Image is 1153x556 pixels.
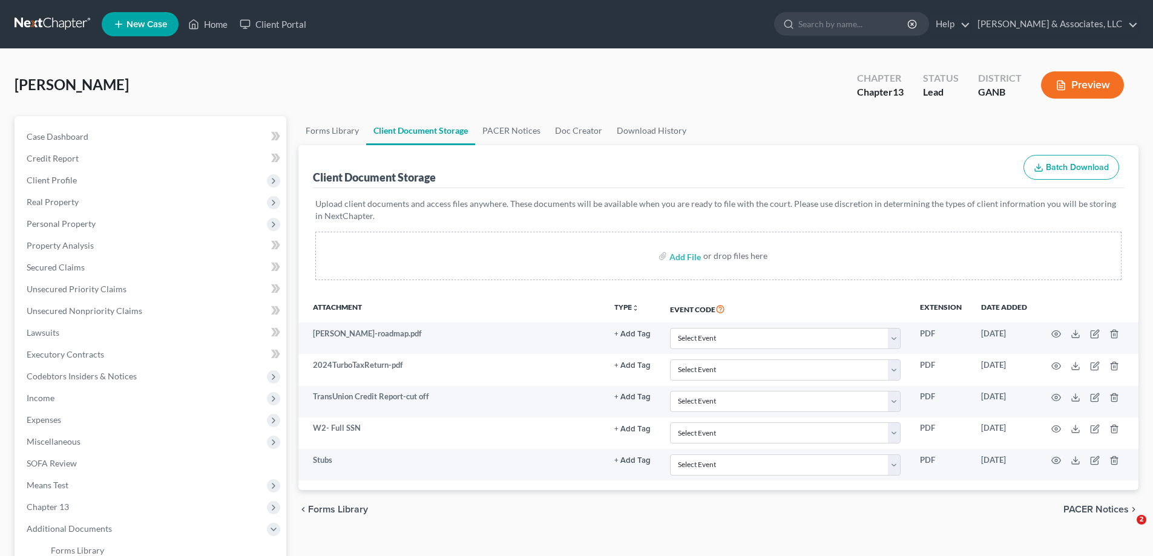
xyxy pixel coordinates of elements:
a: PACER Notices [475,116,548,145]
a: Download History [609,116,694,145]
td: [DATE] [971,322,1037,354]
a: Client Document Storage [366,116,475,145]
a: Unsecured Priority Claims [17,278,286,300]
div: Client Document Storage [313,170,436,185]
span: PACER Notices [1063,505,1129,514]
i: chevron_right [1129,505,1138,514]
span: Forms Library [308,505,368,514]
span: Batch Download [1046,162,1109,172]
span: 13 [893,86,904,97]
a: Case Dashboard [17,126,286,148]
a: + Add Tag [614,328,651,339]
button: + Add Tag [614,330,651,338]
span: Client Profile [27,175,77,185]
span: Executory Contracts [27,349,104,359]
span: Income [27,393,54,403]
button: Batch Download [1023,155,1119,180]
span: New Case [126,20,167,29]
span: Codebtors Insiders & Notices [27,371,137,381]
td: PDF [910,386,971,417]
span: Real Property [27,197,79,207]
td: TransUnion Credit Report-cut off [298,386,605,417]
span: SOFA Review [27,458,77,468]
iframe: Intercom live chat [1112,515,1141,544]
a: Property Analysis [17,235,286,257]
span: 2 [1137,515,1146,525]
span: Personal Property [27,218,96,229]
span: Expenses [27,414,61,425]
input: Search by name... [798,13,909,35]
div: Lead [923,85,959,99]
td: Stubs [298,449,605,480]
button: chevron_left Forms Library [298,505,368,514]
td: PDF [910,322,971,354]
a: + Add Tag [614,391,651,402]
span: Miscellaneous [27,436,80,446]
p: Upload client documents and access files anywhere. These documents will be available when you are... [315,198,1122,222]
td: PDF [910,354,971,385]
span: Additional Documents [27,523,112,534]
a: Home [182,13,234,35]
td: PDF [910,417,971,449]
td: W2- Full SSN [298,417,605,449]
th: Attachment [298,295,605,322]
th: Extension [910,295,971,322]
div: District [978,71,1022,85]
button: PACER Notices chevron_right [1063,505,1138,514]
i: unfold_more [632,304,639,312]
a: Client Portal [234,13,312,35]
a: Lawsuits [17,322,286,344]
button: Preview [1041,71,1124,99]
a: [PERSON_NAME] & Associates, LLC [971,13,1138,35]
a: Secured Claims [17,257,286,278]
a: + Add Tag [614,359,651,371]
a: Unsecured Nonpriority Claims [17,300,286,322]
i: chevron_left [298,505,308,514]
th: Date added [971,295,1037,322]
td: [DATE] [971,386,1037,417]
div: Chapter [857,71,904,85]
button: + Add Tag [614,457,651,465]
th: Event Code [660,295,910,322]
button: + Add Tag [614,393,651,401]
span: [PERSON_NAME] [15,76,129,93]
td: [PERSON_NAME]-roadmap.pdf [298,322,605,354]
button: TYPEunfold_more [614,304,639,312]
a: Executory Contracts [17,344,286,365]
span: Case Dashboard [27,131,88,142]
div: Status [923,71,959,85]
a: Credit Report [17,148,286,169]
span: Means Test [27,480,68,490]
a: SOFA Review [17,453,286,474]
span: Chapter 13 [27,502,69,512]
button: + Add Tag [614,425,651,433]
span: Secured Claims [27,262,85,272]
span: Credit Report [27,153,79,163]
a: Doc Creator [548,116,609,145]
span: Unsecured Priority Claims [27,284,126,294]
td: PDF [910,449,971,480]
div: GANB [978,85,1022,99]
span: Lawsuits [27,327,59,338]
div: or drop files here [703,250,767,262]
a: + Add Tag [614,454,651,466]
span: Forms Library [51,545,104,555]
span: Unsecured Nonpriority Claims [27,306,142,316]
td: [DATE] [971,449,1037,480]
td: [DATE] [971,417,1037,449]
button: + Add Tag [614,362,651,370]
span: Property Analysis [27,240,94,250]
a: + Add Tag [614,422,651,434]
a: Help [930,13,970,35]
div: Chapter [857,85,904,99]
td: 2024TurboTaxReturn-pdf [298,354,605,385]
a: Forms Library [298,116,366,145]
td: [DATE] [971,354,1037,385]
